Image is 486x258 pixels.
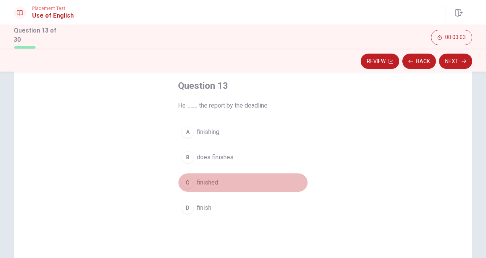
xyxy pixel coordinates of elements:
div: B [181,151,194,163]
span: 00:03:03 [445,34,466,41]
h4: Question 13 [178,80,308,92]
h1: Question 13 of 30 [14,26,63,44]
span: finished [197,178,218,187]
span: finish [197,203,211,212]
button: 00:03:03 [431,30,472,45]
span: He ___ the report by the deadline. [178,101,308,110]
button: Review [361,54,399,69]
span: finishing [197,127,219,137]
div: D [181,202,194,214]
div: C [181,176,194,189]
button: Back [402,54,436,69]
span: does finishes [197,153,233,162]
h1: Use of English [32,11,74,20]
span: Placement Test [32,6,74,11]
button: Next [439,54,472,69]
div: A [181,126,194,138]
button: Afinishing [178,122,308,142]
button: Cfinished [178,173,308,192]
button: Bdoes finishes [178,148,308,167]
button: Dfinish [178,198,308,217]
